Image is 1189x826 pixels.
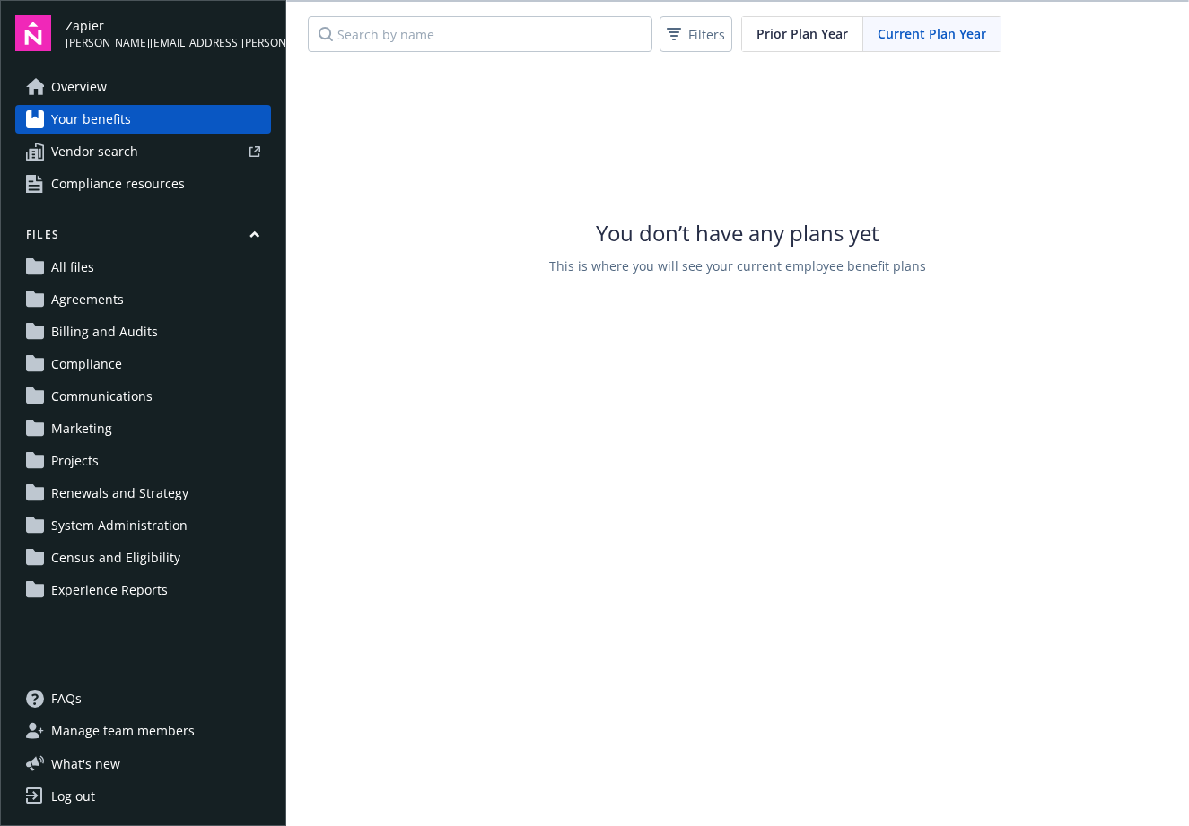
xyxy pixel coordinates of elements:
span: Filters [663,22,729,48]
span: Manage team members [51,717,195,745]
a: Your benefits [15,105,271,134]
span: This is where you will see your current employee benefit plans [549,256,926,275]
span: Experience Reports [51,576,168,604]
a: Marketing [15,414,271,443]
a: Billing and Audits [15,317,271,346]
button: Filters [660,16,732,52]
button: What's new [15,754,149,773]
span: [PERSON_NAME][EMAIL_ADDRESS][PERSON_NAME][DOMAIN_NAME] [66,35,271,51]
span: Marketing [51,414,112,443]
span: System Administration [51,511,188,540]
input: Search by name [308,16,652,52]
a: Overview [15,73,271,101]
a: Compliance resources [15,170,271,198]
span: You don’t have any plans yet [596,218,879,248]
span: Billing and Audits [51,317,158,346]
a: All files [15,253,271,282]
span: Prior Plan Year [756,24,848,43]
span: Agreements [51,285,124,314]
span: FAQs [51,684,82,713]
a: Agreements [15,285,271,314]
a: System Administration [15,511,271,540]
a: Experience Reports [15,576,271,604]
span: Compliance resources [51,170,185,198]
a: Projects [15,447,271,475]
span: Projects [51,447,99,475]
a: Compliance [15,350,271,378]
span: Zapier [66,16,271,35]
span: Compliance [51,350,122,378]
span: Vendor search [51,137,138,166]
span: Current Plan Year [878,24,986,43]
span: All files [51,253,94,282]
a: Vendor search [15,137,271,166]
a: Communications [15,382,271,411]
a: Census and Eligibility [15,543,271,572]
img: navigator-logo.svg [15,15,51,51]
span: Renewals and Strategy [51,479,188,508]
span: What ' s new [51,754,120,773]
button: Zapier[PERSON_NAME][EMAIL_ADDRESS][PERSON_NAME][DOMAIN_NAME] [66,15,271,51]
span: Communications [51,382,153,411]
a: FAQs [15,684,271,713]
span: Census and Eligibility [51,543,180,572]
div: Log out [51,782,95,811]
a: Manage team members [15,717,271,745]
span: Overview [51,73,107,101]
button: Files [15,227,271,249]
span: Your benefits [51,105,131,134]
a: Renewals and Strategy [15,479,271,508]
span: Filters [688,25,725,44]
